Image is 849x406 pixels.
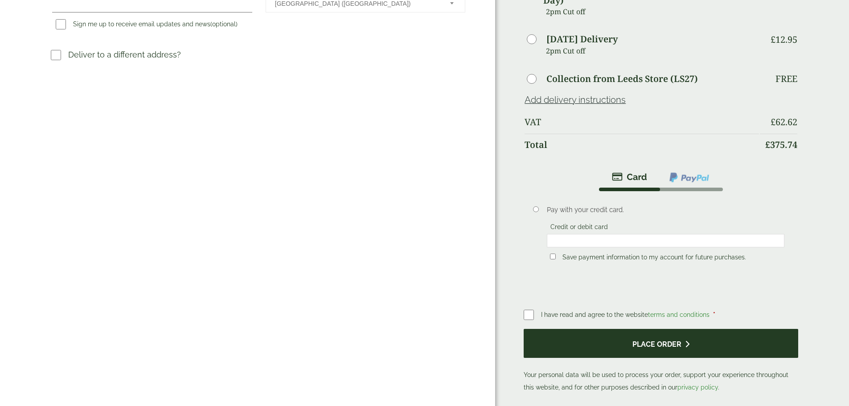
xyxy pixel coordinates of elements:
[648,311,710,318] a: terms and conditions
[612,172,647,182] img: stripe.png
[546,74,698,83] label: Collection from Leeds Store (LS27)
[771,33,797,45] bdi: 12.95
[771,116,775,128] span: £
[541,311,711,318] span: I have read and agree to the website
[765,139,797,151] bdi: 375.74
[546,44,759,57] p: 2pm Cut off
[525,134,759,156] th: Total
[68,49,181,61] p: Deliver to a different address?
[547,205,784,215] p: Pay with your credit card.
[713,311,715,318] abbr: required
[546,35,618,44] label: [DATE] Delivery
[524,329,798,358] button: Place order
[56,19,66,29] input: Sign me up to receive email updates and news(optional)
[771,33,775,45] span: £
[524,329,798,394] p: Your personal data will be used to process your order, support your experience throughout this we...
[677,384,718,391] a: privacy policy
[765,139,770,151] span: £
[547,223,611,233] label: Credit or debit card
[546,5,759,18] p: 2pm Cut off
[525,94,626,105] a: Add delivery instructions
[559,254,750,263] label: Save payment information to my account for future purchases.
[210,21,238,28] span: (optional)
[669,172,710,183] img: ppcp-gateway.png
[550,237,782,245] iframe: Secure card payment input frame
[775,74,797,84] p: Free
[52,21,241,30] label: Sign me up to receive email updates and news
[525,111,759,133] th: VAT
[771,116,797,128] bdi: 62.62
